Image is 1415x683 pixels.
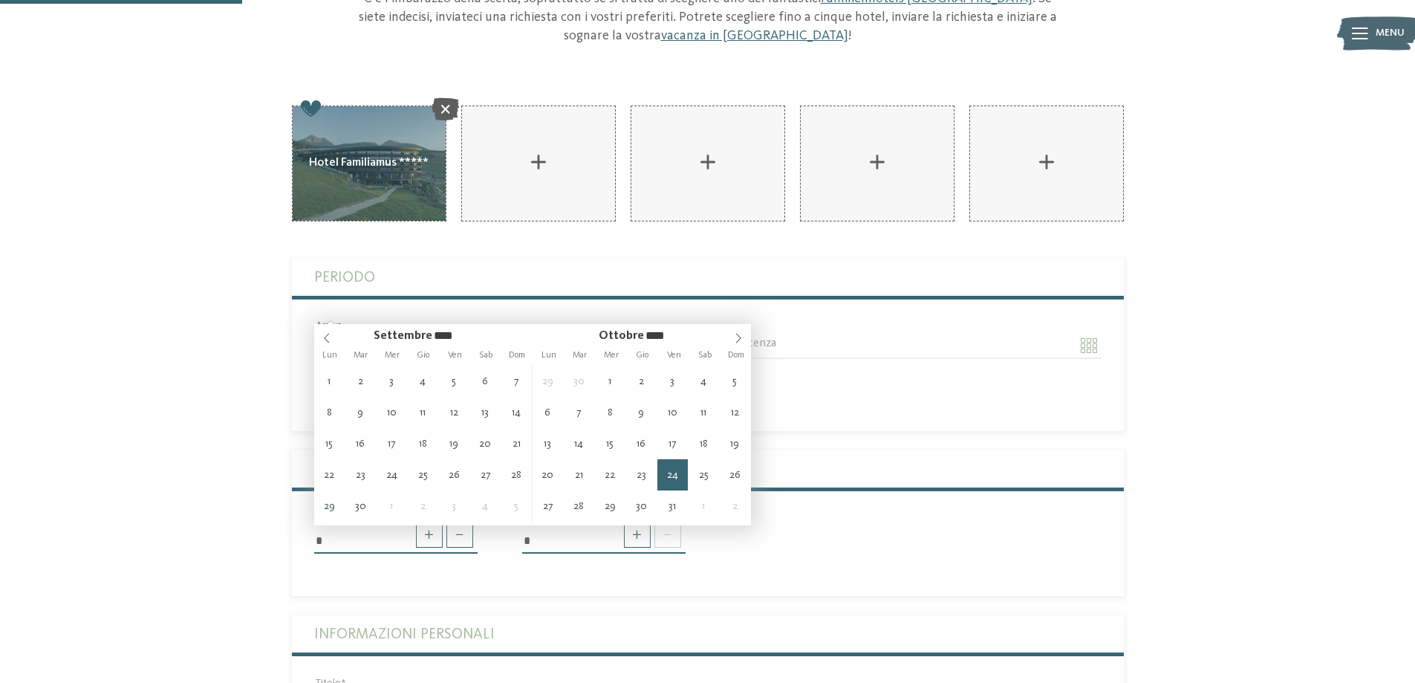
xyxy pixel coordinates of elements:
[314,397,345,428] span: Settembre 8, 2025
[595,366,626,397] span: Ottobre 1, 2025
[689,351,720,360] span: Sab
[408,428,439,459] span: Settembre 18, 2025
[657,366,689,397] span: Ottobre 3, 2025
[626,491,657,522] span: Ottobre 30, 2025
[314,615,1102,653] label: Informazioni personali
[501,491,533,522] span: Ottobre 5, 2025
[533,351,565,360] span: Lun
[626,428,657,459] span: Ottobre 16, 2025
[377,428,408,459] span: Settembre 17, 2025
[564,366,595,397] span: Settembre 30, 2025
[661,29,848,42] a: vacanza in [GEOGRAPHIC_DATA]
[689,428,720,459] span: Ottobre 18, 2025
[596,351,627,360] span: Mer
[314,459,345,491] span: Settembre 22, 2025
[470,397,501,428] span: Settembre 13, 2025
[408,366,439,397] span: Settembre 4, 2025
[345,351,377,360] span: Mar
[657,428,689,459] span: Ottobre 17, 2025
[595,428,626,459] span: Ottobre 15, 2025
[314,428,345,459] span: Settembre 15, 2025
[533,491,564,522] span: Ottobre 27, 2025
[408,459,439,491] span: Settembre 25, 2025
[314,351,345,360] span: Lun
[345,491,377,522] span: Settembre 30, 2025
[501,459,533,491] span: Settembre 28, 2025
[377,459,408,491] span: Settembre 24, 2025
[658,351,689,360] span: Ven
[595,459,626,491] span: Ottobre 22, 2025
[644,329,689,342] input: Year
[470,428,501,459] span: Settembre 20, 2025
[345,459,377,491] span: Settembre 23, 2025
[377,366,408,397] span: Settembre 3, 2025
[439,397,470,428] span: Settembre 12, 2025
[595,397,626,428] span: Ottobre 8, 2025
[720,351,752,360] span: Dom
[595,491,626,522] span: Ottobre 29, 2025
[501,351,533,360] span: Dom
[720,366,751,397] span: Ottobre 5, 2025
[432,329,477,342] input: Year
[626,459,657,491] span: Ottobre 23, 2025
[314,491,345,522] span: Settembre 29, 2025
[657,491,689,522] span: Ottobre 31, 2025
[501,428,533,459] span: Settembre 21, 2025
[408,351,439,360] span: Gio
[439,491,470,522] span: Ottobre 3, 2025
[657,397,689,428] span: Ottobre 10, 2025
[564,397,595,428] span: Ottobre 7, 2025
[314,366,345,397] span: Settembre 1, 2025
[501,397,533,428] span: Settembre 14, 2025
[626,366,657,397] span: Ottobre 2, 2025
[599,330,644,342] span: Ottobre
[439,428,470,459] span: Settembre 19, 2025
[626,397,657,428] span: Ottobre 9, 2025
[377,351,408,360] span: Mer
[564,428,595,459] span: Ottobre 14, 2025
[314,259,1102,296] label: Periodo
[501,366,533,397] span: Settembre 7, 2025
[408,397,439,428] span: Settembre 11, 2025
[565,351,596,360] span: Mar
[439,366,470,397] span: Settembre 5, 2025
[720,491,751,522] span: Novembre 2, 2025
[564,459,595,491] span: Ottobre 21, 2025
[377,397,408,428] span: Settembre 10, 2025
[377,491,408,522] span: Ottobre 1, 2025
[470,491,501,522] span: Ottobre 4, 2025
[627,351,658,360] span: Gio
[689,459,720,491] span: Ottobre 25, 2025
[689,491,720,522] span: Novembre 1, 2025
[533,366,564,397] span: Settembre 29, 2025
[470,351,501,360] span: Sab
[470,459,501,491] span: Settembre 27, 2025
[720,459,751,491] span: Ottobre 26, 2025
[470,366,501,397] span: Settembre 6, 2025
[689,397,720,428] span: Ottobre 11, 2025
[720,428,751,459] span: Ottobre 19, 2025
[439,351,470,360] span: Ven
[345,397,377,428] span: Settembre 9, 2025
[374,330,432,342] span: Settembre
[345,428,377,459] span: Settembre 16, 2025
[345,366,377,397] span: Settembre 2, 2025
[564,491,595,522] span: Ottobre 28, 2025
[408,491,439,522] span: Ottobre 2, 2025
[657,459,689,491] span: Ottobre 24, 2025
[439,459,470,491] span: Settembre 26, 2025
[720,397,751,428] span: Ottobre 12, 2025
[533,397,564,428] span: Ottobre 6, 2025
[533,459,564,491] span: Ottobre 20, 2025
[533,428,564,459] span: Ottobre 13, 2025
[689,366,720,397] span: Ottobre 4, 2025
